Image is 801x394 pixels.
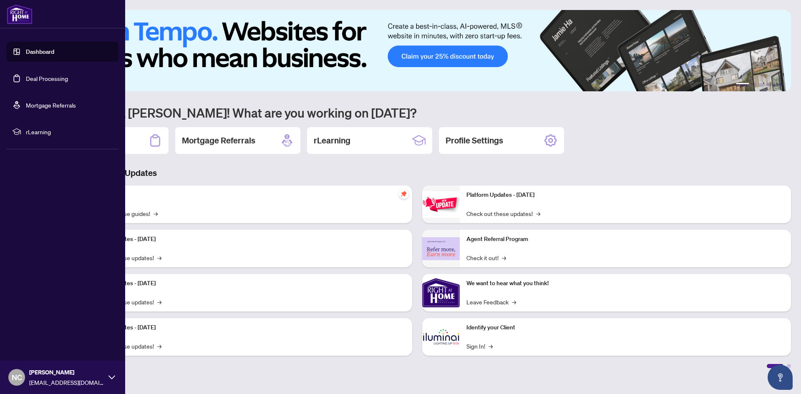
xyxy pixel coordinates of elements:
[753,83,756,86] button: 2
[489,341,493,351] span: →
[88,235,406,244] p: Platform Updates - [DATE]
[466,341,493,351] a: Sign In!→
[422,237,460,260] img: Agent Referral Program
[466,279,784,288] p: We want to hear what you think!
[399,189,409,199] span: pushpin
[26,75,68,82] a: Deal Processing
[422,191,460,218] img: Platform Updates - June 23, 2025
[88,279,406,288] p: Platform Updates - [DATE]
[182,135,255,146] h2: Mortgage Referrals
[779,83,783,86] button: 6
[26,101,76,109] a: Mortgage Referrals
[26,48,54,55] a: Dashboard
[314,135,350,146] h2: rLearning
[157,341,161,351] span: →
[12,371,22,383] span: NC
[736,83,749,86] button: 1
[157,253,161,262] span: →
[466,297,516,306] a: Leave Feedback→
[773,83,776,86] button: 5
[88,191,406,200] p: Self-Help
[422,318,460,356] img: Identify your Client
[154,209,158,218] span: →
[26,127,113,136] span: rLearning
[502,253,506,262] span: →
[466,323,784,332] p: Identify your Client
[466,235,784,244] p: Agent Referral Program
[768,365,793,390] button: Open asap
[7,4,33,24] img: logo
[766,83,769,86] button: 4
[512,297,516,306] span: →
[759,83,763,86] button: 3
[29,368,104,377] span: [PERSON_NAME]
[43,10,791,91] img: Slide 0
[466,191,784,200] p: Platform Updates - [DATE]
[29,378,104,387] span: [EMAIL_ADDRESS][DOMAIN_NAME]
[466,209,540,218] a: Check out these updates!→
[536,209,540,218] span: →
[43,105,791,120] h1: Welcome back [PERSON_NAME]! What are you working on [DATE]?
[422,274,460,311] img: We want to hear what you think!
[446,135,503,146] h2: Profile Settings
[157,297,161,306] span: →
[88,323,406,332] p: Platform Updates - [DATE]
[43,167,791,179] h3: Brokerage & Industry Updates
[466,253,506,262] a: Check it out!→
